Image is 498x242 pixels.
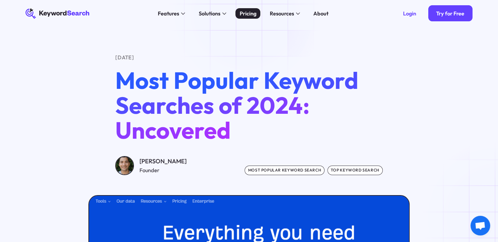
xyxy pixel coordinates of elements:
div: Solutions [198,10,220,18]
div: Open chat [470,216,490,235]
div: Try for Free [436,10,464,17]
div: Features [158,10,179,18]
div: Pricing [240,10,256,18]
div: most popular keyword search [245,166,324,175]
a: Try for Free [428,5,472,21]
a: Login [395,5,424,21]
div: Resources [269,10,294,18]
div: top keyword search [327,166,383,175]
div: About [313,10,328,18]
a: About [309,8,332,19]
div: [DATE] [115,53,383,62]
a: Pricing [235,8,260,19]
div: Founder [139,166,187,174]
div: Login [403,10,416,17]
div: [PERSON_NAME] [139,157,187,166]
span: Most Popular Keyword Searches of 2024: Uncovered [115,66,359,145]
